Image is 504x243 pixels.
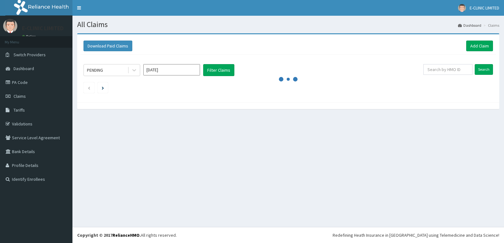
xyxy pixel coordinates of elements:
[203,64,234,76] button: Filter Claims
[112,232,140,238] a: RelianceHMO
[143,64,200,75] input: Select Month and Year
[3,19,17,33] img: User Image
[466,41,493,51] a: Add Claim
[22,34,37,39] a: Online
[77,20,499,29] h1: All Claims
[279,70,298,89] svg: audio-loading
[83,41,132,51] button: Download Paid Claims
[470,5,499,11] span: E-CLINIC LIMITED
[14,107,25,113] span: Tariffs
[72,227,504,243] footer: All rights reserved.
[88,85,90,91] a: Previous page
[475,64,493,75] input: Search
[482,23,499,28] li: Claims
[423,64,473,75] input: Search by HMO ID
[333,232,499,238] div: Redefining Heath Insurance in [GEOGRAPHIC_DATA] using Telemedicine and Data Science!
[77,232,141,238] strong: Copyright © 2017 .
[22,25,64,31] p: E-CLINIC LIMITED
[458,23,481,28] a: Dashboard
[14,93,26,99] span: Claims
[14,52,46,58] span: Switch Providers
[14,66,34,71] span: Dashboard
[87,67,103,73] div: PENDING
[458,4,466,12] img: User Image
[102,85,104,91] a: Next page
